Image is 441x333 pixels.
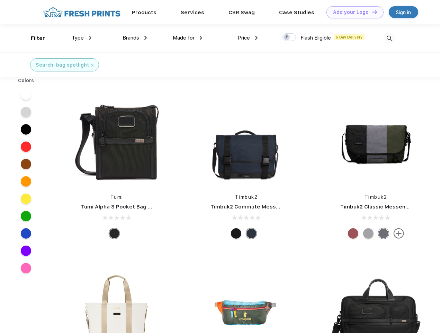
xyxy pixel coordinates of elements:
img: filter_cancel.svg [91,64,93,67]
span: 5 Day Delivery [334,34,364,40]
span: Price [238,35,250,41]
a: Timbuk2 Commute Messenger Bag [210,204,303,210]
a: Products [132,9,156,16]
img: DT [372,10,377,14]
img: func=resize&h=266 [71,94,163,187]
img: dropdown.png [255,36,258,40]
div: Sign in [396,8,411,16]
a: Sign in [389,6,418,18]
img: desktop_search.svg [384,33,395,44]
img: more.svg [394,228,404,239]
img: fo%20logo%202.webp [41,6,123,18]
a: Timbuk2 Classic Messenger Bag [340,204,426,210]
div: Colors [13,77,39,84]
div: Add your Logo [333,9,369,15]
a: Timbuk2 [364,194,387,200]
div: Black [109,228,119,239]
img: func=resize&h=266 [330,94,422,187]
img: func=resize&h=266 [200,94,292,187]
img: dropdown.png [89,36,91,40]
span: Flash Eligible [300,35,331,41]
div: Eco Army Pop [378,228,389,239]
div: Search: bag spotlight [36,61,89,69]
div: Eco Nautical [246,228,256,239]
a: Tumi [110,194,123,200]
img: dropdown.png [144,36,147,40]
div: Filter [31,34,45,42]
span: Made for [173,35,195,41]
div: Eco Black [231,228,241,239]
div: Eco Rind Pop [363,228,373,239]
div: Eco Collegiate Red [348,228,358,239]
img: dropdown.png [200,36,202,40]
a: Tumi Alpha 3 Pocket Bag Small [81,204,162,210]
span: Type [72,35,84,41]
span: Brands [123,35,139,41]
a: Timbuk2 [235,194,258,200]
